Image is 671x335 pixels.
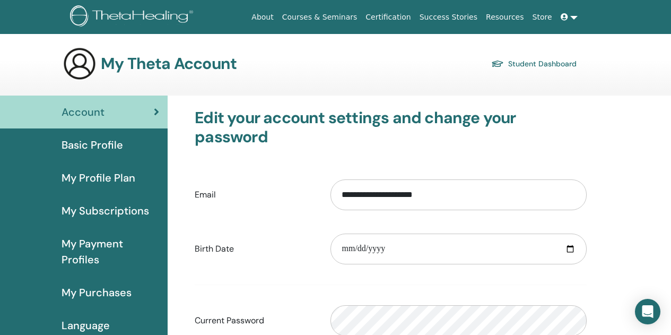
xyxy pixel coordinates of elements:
h3: Edit your account settings and change your password [195,108,587,147]
a: Resources [482,7,528,27]
h3: My Theta Account [101,54,237,73]
span: Language [62,317,110,333]
span: My Subscriptions [62,203,149,219]
label: Birth Date [187,239,323,259]
img: graduation-cap.svg [491,59,504,68]
a: About [247,7,277,27]
span: My Profile Plan [62,170,135,186]
a: Certification [361,7,415,27]
a: Store [528,7,556,27]
label: Current Password [187,311,323,331]
a: Student Dashboard [491,56,577,71]
div: Open Intercom Messenger [635,299,660,324]
span: Account [62,104,104,120]
a: Success Stories [415,7,482,27]
a: Courses & Seminars [278,7,362,27]
img: logo.png [70,5,197,29]
span: Basic Profile [62,137,123,153]
span: My Payment Profiles [62,236,159,268]
img: generic-user-icon.jpg [63,47,97,81]
label: Email [187,185,323,205]
span: My Purchases [62,285,132,300]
